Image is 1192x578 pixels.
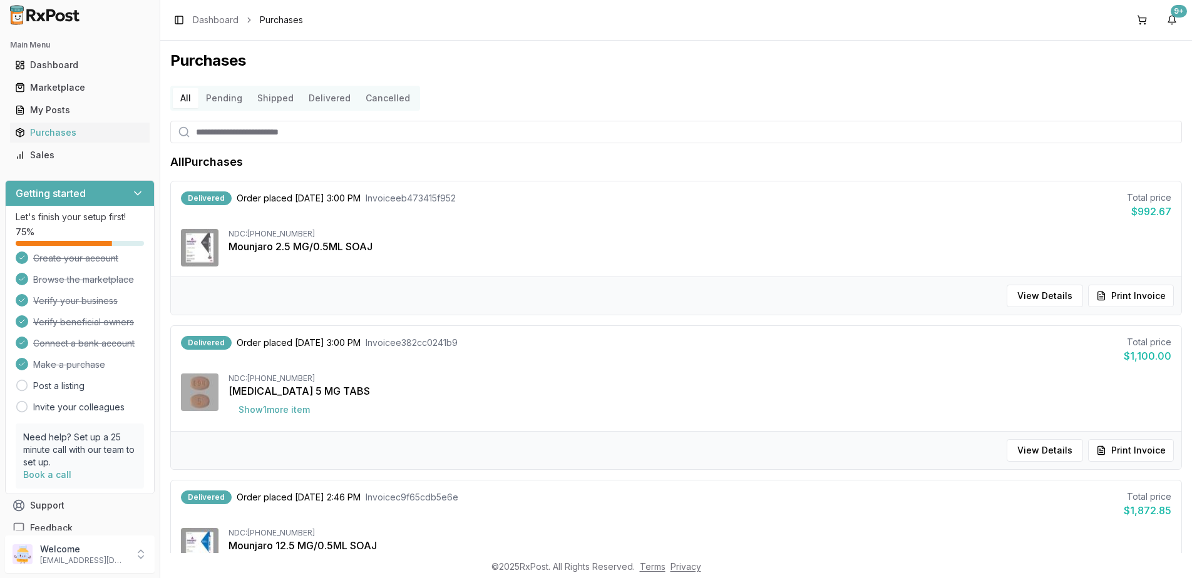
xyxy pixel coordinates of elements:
[10,144,150,166] a: Sales
[10,76,150,99] a: Marketplace
[1162,10,1182,30] button: 9+
[229,528,1171,538] div: NDC: [PHONE_NUMBER]
[193,14,303,26] nav: breadcrumb
[13,544,33,564] img: User avatar
[640,561,665,572] a: Terms
[30,522,73,534] span: Feedback
[10,99,150,121] a: My Posts
[173,88,198,108] button: All
[237,337,361,349] span: Order placed [DATE] 3:00 PM
[181,373,218,411] img: Eliquis 5 MG TABS
[23,431,136,469] p: Need help? Set up a 25 minute call with our team to set up.
[1007,439,1083,462] button: View Details
[181,528,218,565] img: Mounjaro 12.5 MG/0.5ML SOAJ
[229,229,1171,239] div: NDC: [PHONE_NUMBER]
[237,192,361,205] span: Order placed [DATE] 3:00 PM
[5,55,155,75] button: Dashboard
[229,398,320,421] button: Show1more item
[1124,503,1171,518] div: $1,872.85
[1007,285,1083,307] button: View Details
[193,14,239,26] a: Dashboard
[1127,204,1171,219] div: $992.67
[301,88,358,108] button: Delivered
[40,543,127,555] p: Welcome
[16,186,86,201] h3: Getting started
[237,491,361,504] span: Order placed [DATE] 2:46 PM
[5,100,155,120] button: My Posts
[33,401,125,413] a: Invite your colleagues
[1124,490,1171,503] div: Total price
[366,192,456,205] span: Invoice eb473415f952
[181,336,232,350] div: Delivered
[33,316,134,328] span: Verify beneficial owners
[15,81,145,94] div: Marketplace
[10,54,150,76] a: Dashboard
[170,51,1182,71] h1: Purchases
[23,469,71,480] a: Book a call
[1124,348,1171,363] div: $1,100.00
[181,191,232,205] div: Delivered
[170,153,243,171] h1: All Purchases
[181,490,232,504] div: Delivered
[33,358,105,371] span: Make a purchase
[260,14,303,26] span: Purchases
[229,538,1171,553] div: Mounjaro 12.5 MG/0.5ML SOAJ
[33,380,85,392] a: Post a listing
[16,211,144,223] p: Let's finish your setup first!
[358,88,418,108] button: Cancelled
[40,555,127,565] p: [EMAIL_ADDRESS][DOMAIN_NAME]
[10,121,150,144] a: Purchases
[33,252,118,265] span: Create your account
[1149,535,1179,565] iframe: Intercom live chat
[5,145,155,165] button: Sales
[1171,5,1187,18] div: 9+
[1088,285,1174,307] button: Print Invoice
[5,78,155,98] button: Marketplace
[33,337,135,350] span: Connect a bank account
[198,88,250,108] button: Pending
[229,239,1171,254] div: Mounjaro 2.5 MG/0.5ML SOAJ
[1088,439,1174,462] button: Print Invoice
[5,494,155,517] button: Support
[5,123,155,143] button: Purchases
[5,5,85,25] img: RxPost Logo
[366,491,458,504] span: Invoice c9f65cdb5e6e
[15,59,145,71] div: Dashboard
[229,383,1171,398] div: [MEDICAL_DATA] 5 MG TABS
[250,88,301,108] button: Shipped
[181,229,218,266] img: Mounjaro 2.5 MG/0.5ML SOAJ
[670,561,701,572] a: Privacy
[1124,336,1171,348] div: Total price
[15,149,145,161] div: Sales
[15,126,145,139] div: Purchases
[229,373,1171,383] div: NDC: [PHONE_NUMBER]
[10,40,150,50] h2: Main Menu
[366,337,458,349] span: Invoice e382cc0241b9
[1127,191,1171,204] div: Total price
[15,104,145,116] div: My Posts
[33,295,118,307] span: Verify your business
[16,226,34,238] span: 75 %
[33,273,134,286] span: Browse the marketplace
[5,517,155,539] button: Feedback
